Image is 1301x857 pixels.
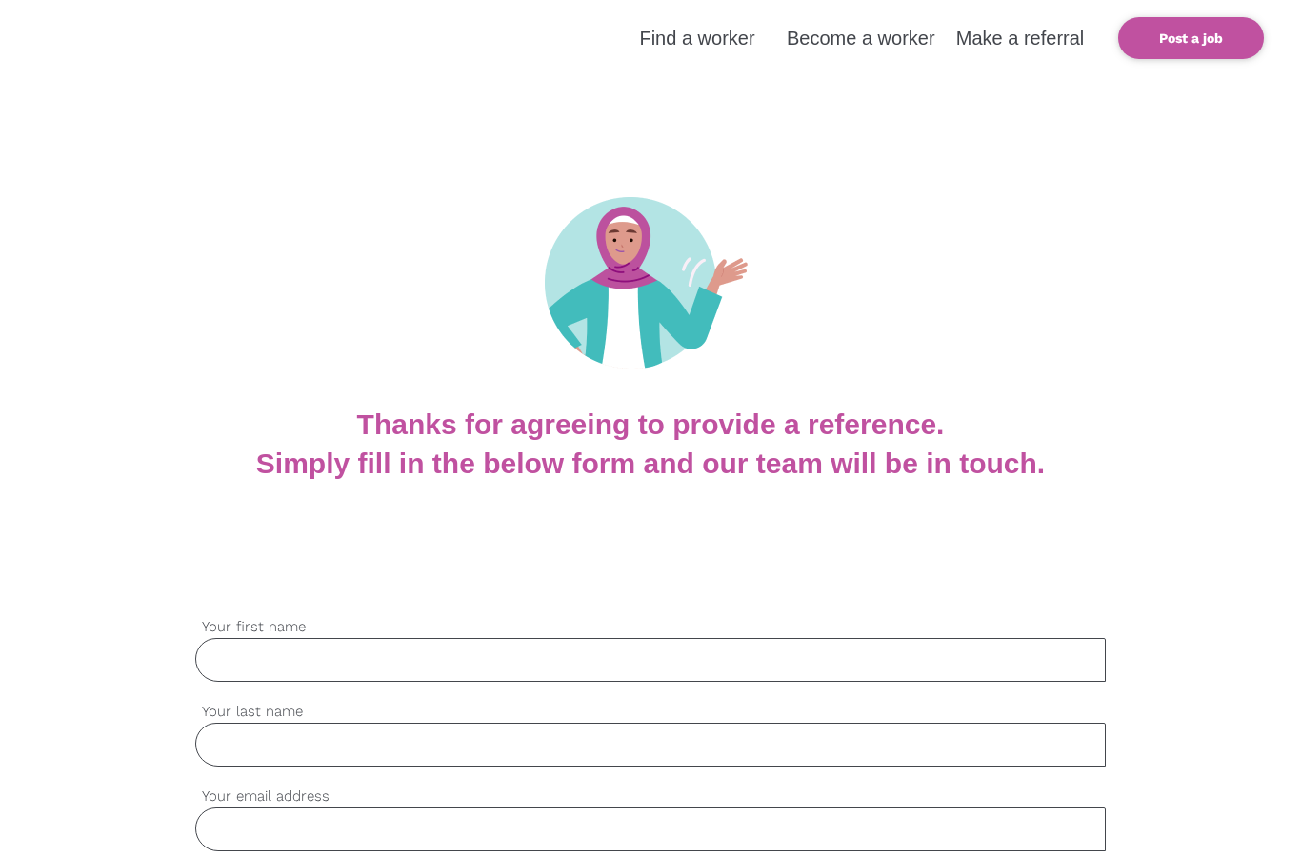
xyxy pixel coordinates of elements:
[195,786,1106,807] label: Your email address
[639,28,754,49] a: Find a worker
[1118,17,1264,59] a: Post a job
[256,448,1045,479] b: Simply fill in the below form and our team will be in touch.
[787,28,935,49] a: Become a worker
[956,28,1085,49] a: Make a referral
[195,701,1106,723] label: Your last name
[1159,30,1223,46] b: Post a job
[357,409,945,440] b: Thanks for agreeing to provide a reference.
[195,616,1106,638] label: Your first name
